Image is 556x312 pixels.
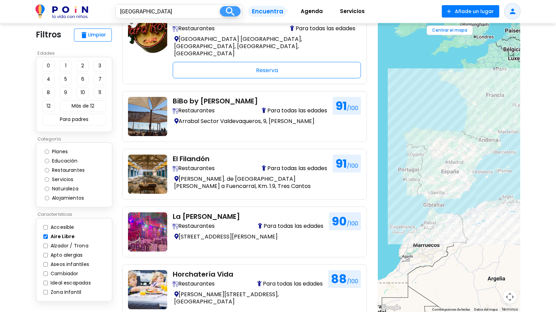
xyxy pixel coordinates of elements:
[49,252,83,259] label: Apto alergias
[298,6,326,17] span: Agenda
[173,108,178,114] img: Descubre restaurantes family-friendly con zonas infantiles, tronas, menús para niños y espacios a...
[60,100,106,112] button: Más de 12
[173,174,327,191] p: [PERSON_NAME]. de [GEOGRAPHIC_DATA][PERSON_NAME] a Fuencarral, Km. 1.9, Tres Cantos
[42,60,55,72] button: 0
[432,307,470,312] button: Combinaciones de teclas
[36,50,117,57] p: Edades
[36,136,117,143] p: Categoría
[262,107,327,115] span: Para todas las edades
[42,100,55,112] button: 12
[257,280,323,288] span: Para todas las edades
[76,87,89,99] button: 10
[173,107,215,115] span: Restaurantes
[474,307,498,312] button: Datos del mapa
[173,34,355,58] p: [GEOGRAPHIC_DATA] [GEOGRAPHIC_DATA], [GEOGRAPHIC_DATA], [GEOGRAPHIC_DATA], [GEOGRAPHIC_DATA]
[128,15,167,54] img: restaurante-con--ninos-en-cataluna-hard-rock-barcelona
[128,97,167,136] img: bibo-house-tarifa
[248,6,286,17] span: Encuentra
[290,24,355,33] span: Para todas las edades
[128,155,167,194] img: donde-comer-con-ninos-tres-cantos-filandon
[173,212,323,221] h2: La [PERSON_NAME]
[173,97,327,105] h2: BiBo by [PERSON_NAME]
[36,29,61,41] p: Filtros
[74,29,112,42] button: deleteLimpiar
[94,74,106,85] button: 7
[173,289,323,307] p: [PERSON_NAME][STREET_ADDRESS], [GEOGRAPHIC_DATA]
[35,4,88,18] img: POiN
[76,60,89,72] button: 2
[50,194,91,202] label: Alojamientos
[243,3,292,20] a: Encuentra
[328,270,361,288] h1: 88
[333,155,361,172] h1: 91
[49,242,88,249] label: Alzador / Trona
[173,281,178,287] img: Descubre restaurantes family-friendly con zonas infantiles, tronas, menús para niños y espacios a...
[173,224,178,229] img: Descubre restaurantes family-friendly con zonas infantiles, tronas, menús para niños y espacios a...
[42,87,55,99] button: 8
[76,74,89,85] button: 6
[503,290,517,304] button: Controles de visualización del mapa
[128,270,361,309] a: horchateria-vida Horchatería Vida Descubre restaurantes family-friendly con zonas infantiles, tro...
[128,155,361,194] a: donde-comer-con-ninos-tres-cantos-filandon El Filandón Descubre restaurantes family-friendly con ...
[49,233,75,240] label: Aire Libre
[427,25,473,35] button: Centrar el mapa
[173,24,215,33] span: Restaurantes
[292,3,331,20] a: Agenda
[128,97,361,136] a: bibo-house-tarifa BiBo by [PERSON_NAME] Descubre restaurantes family-friendly con zonas infantile...
[60,87,72,99] button: 9
[128,212,167,252] img: comida-con-ninos-en-alicante-la-tia-juana-torrevieja
[94,60,106,72] button: 3
[94,87,106,99] button: 11
[60,74,72,85] button: 5
[347,104,358,112] span: /100
[50,167,92,174] label: Restaurantes
[128,15,361,78] a: restaurante-con--ninos-en-cataluna-hard-rock-barcelona Hard Rock [GEOGRAPHIC_DATA] Descubre resta...
[49,270,78,277] label: Cambiador
[347,277,358,285] span: /100
[50,157,85,165] label: Educación
[258,222,323,230] span: Para todas las edades
[60,60,72,72] button: 1
[173,116,327,126] p: Arrabal Sector Valdevaqueros, 9, [PERSON_NAME]
[50,176,81,183] label: Servicios
[329,212,361,230] h1: 90
[42,74,55,85] button: 4
[49,279,91,287] label: Ideal escapadas
[80,31,88,39] span: delete
[379,303,402,312] a: Abre esta zona en Google Maps (se abre en una nueva ventana)
[49,289,81,296] label: Zona Infantil
[173,155,327,163] h2: El Filandón
[347,162,358,170] span: /100
[173,222,215,230] span: Restaurantes
[42,114,106,125] button: Para padres
[36,211,117,218] p: Características
[128,270,167,309] img: horchateria-vida
[173,232,323,242] p: [STREET_ADDRESS][PERSON_NAME]
[262,164,327,172] span: Para todas las edades
[379,303,402,312] img: Google
[173,62,361,78] div: Reserva
[347,220,358,227] span: /100
[224,5,236,18] i: search
[50,148,75,155] label: Planes
[50,185,85,192] label: Naturaleza
[173,270,323,278] h2: Horchatería Vida
[128,212,361,252] a: comida-con-ninos-en-alicante-la-tia-juana-torrevieja La [PERSON_NAME] Descubre restaurantes famil...
[173,166,178,171] img: Descubre restaurantes family-friendly con zonas infantiles, tronas, menús para niños y espacios a...
[331,3,373,20] a: Servicios
[337,6,368,17] span: Servicios
[173,280,215,288] span: Restaurantes
[49,261,89,268] label: Aseos infantiles
[49,224,74,231] label: Accesible
[333,97,361,115] h1: 91
[502,307,518,312] a: Términos (se abre en una nueva pestaña)
[173,164,215,172] span: Restaurantes
[442,5,499,18] button: Añade un lugar
[116,5,220,18] input: ¿Dónde?
[173,26,178,32] img: Descubre restaurantes family-friendly con zonas infantiles, tronas, menús para niños y espacios a...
